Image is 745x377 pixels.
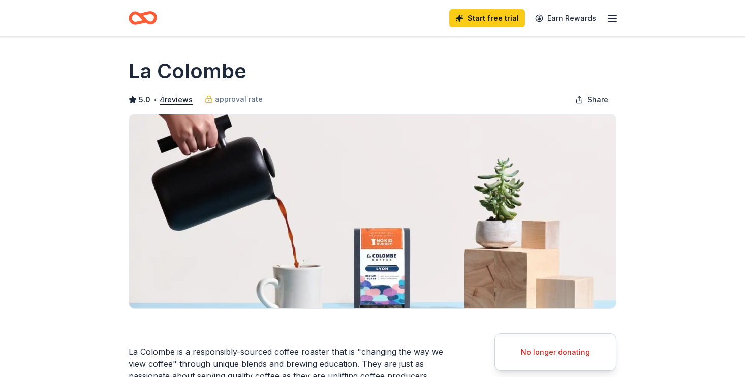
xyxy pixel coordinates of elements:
span: Share [587,93,608,106]
a: approval rate [205,93,263,105]
button: 4reviews [160,93,193,106]
span: 5.0 [139,93,150,106]
a: Start free trial [449,9,525,27]
span: • [153,96,157,104]
a: Home [129,6,157,30]
img: Image for La Colombe [129,114,616,308]
h1: La Colombe [129,57,246,85]
a: Earn Rewards [529,9,602,27]
span: approval rate [215,93,263,105]
button: Share [567,89,616,110]
div: No longer donating [507,346,604,358]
